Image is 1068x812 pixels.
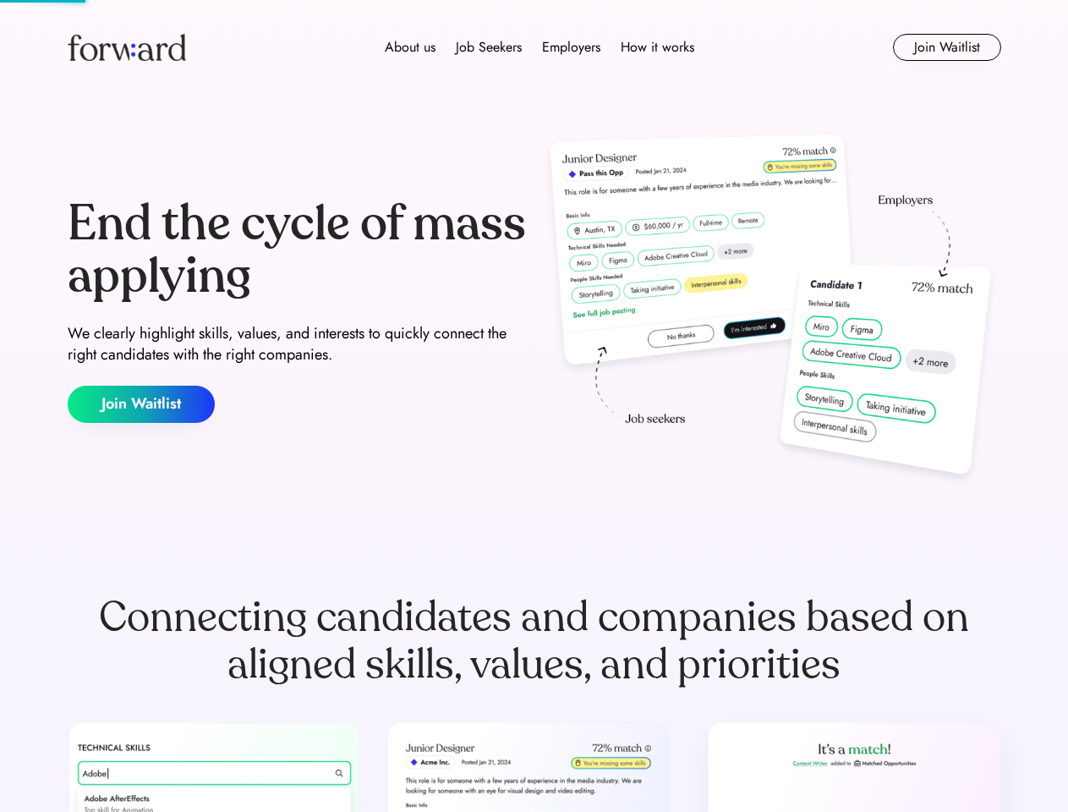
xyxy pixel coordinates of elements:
div: Job Seekers [456,37,522,58]
div: About us [385,37,435,58]
div: How it works [621,37,694,58]
button: Join Waitlist [68,386,215,423]
button: Join Waitlist [893,34,1001,61]
img: hero-image.png [541,129,1001,492]
div: Connecting candidates and companies based on aligned skills, values, and priorities [68,594,1001,689]
div: End the cycle of mass applying [68,198,528,302]
div: We clearly highlight skills, values, and interests to quickly connect the right candidates with t... [68,323,528,365]
div: Employers [542,37,600,58]
img: Forward logo [68,34,186,61]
